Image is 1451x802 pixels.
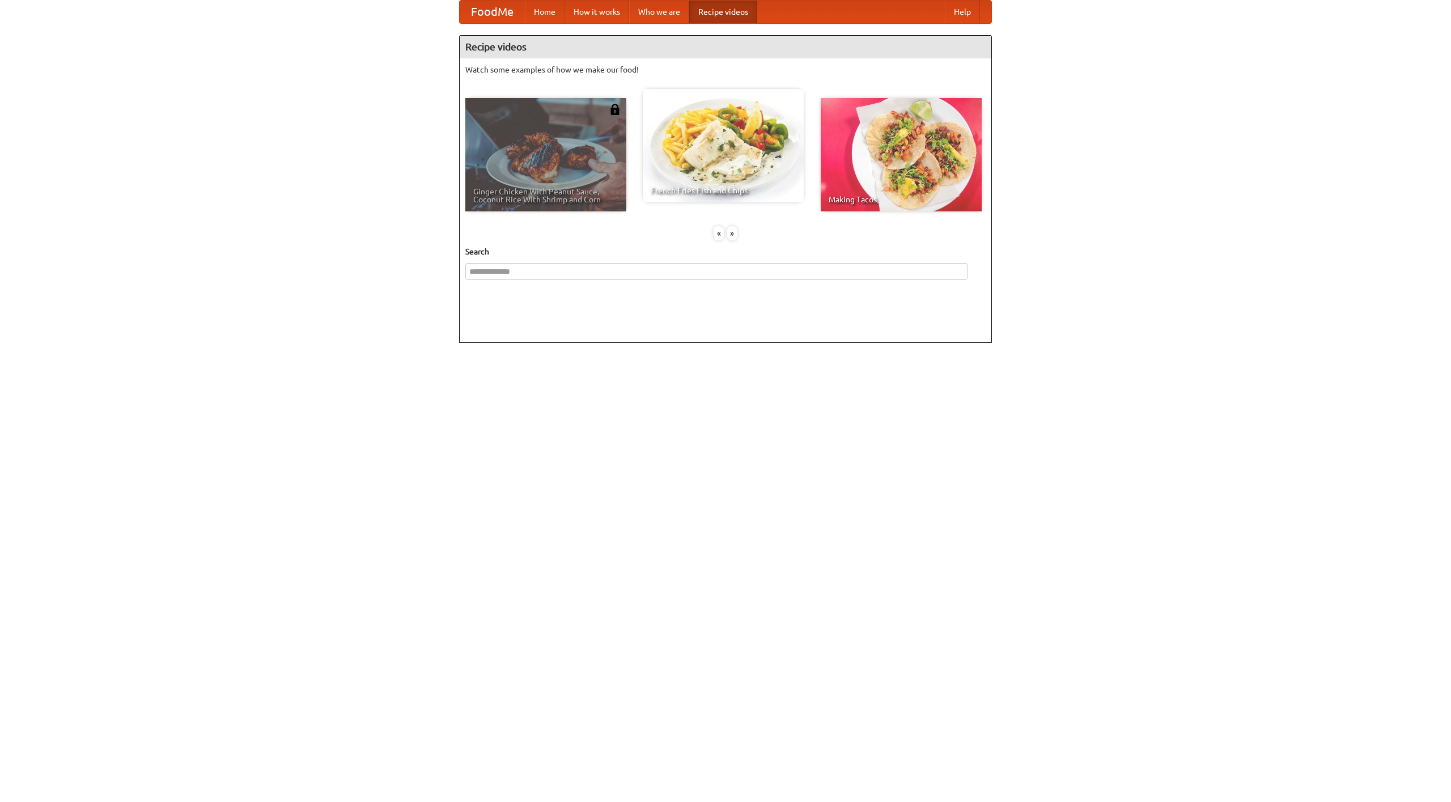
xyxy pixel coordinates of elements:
p: Watch some examples of how we make our food! [465,64,986,75]
a: FoodMe [460,1,525,23]
a: Help [945,1,980,23]
h4: Recipe videos [460,36,991,58]
span: French Fries Fish and Chips [651,186,796,194]
a: French Fries Fish and Chips [643,89,804,202]
a: Home [525,1,565,23]
a: Making Tacos [821,98,982,211]
a: Who we are [629,1,689,23]
a: Recipe videos [689,1,757,23]
a: How it works [565,1,629,23]
div: « [714,226,724,240]
img: 483408.png [609,104,621,115]
div: » [727,226,737,240]
h5: Search [465,246,986,257]
span: Making Tacos [829,196,974,203]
